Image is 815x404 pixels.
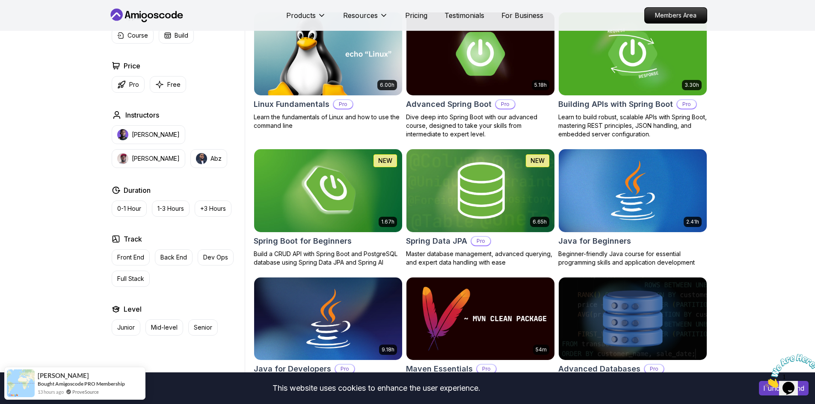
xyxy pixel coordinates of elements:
p: Course [127,31,148,40]
p: +3 Hours [200,204,226,213]
h2: Building APIs with Spring Boot [558,98,673,110]
p: Abz [210,154,222,163]
p: Pro [477,365,496,373]
h2: Maven Essentials [406,363,473,375]
a: Spring Data JPA card6.65hNEWSpring Data JPAProMaster database management, advanced querying, and ... [406,149,555,267]
span: Bought [38,380,54,387]
p: Testimonials [445,10,484,21]
p: 0-1 Hour [117,204,141,213]
img: Linux Fundamentals card [254,12,402,95]
h2: Advanced Databases [558,363,640,375]
p: 6.65h [533,218,547,225]
h2: Spring Data JPA [406,235,467,247]
img: provesource social proof notification image [7,369,35,397]
p: Senior [194,323,212,332]
span: 13 hours ago [38,388,64,395]
p: Mid-level [151,323,178,332]
img: Building APIs with Spring Boot card [559,12,707,95]
button: Products [286,10,326,27]
button: Front End [112,249,150,265]
p: Front End [117,253,144,262]
a: Amigoscode PRO Membership [55,380,125,387]
p: Pro [645,365,664,373]
p: Master database management, advanced querying, and expert data handling with ease [406,250,555,267]
img: Spring Data JPA card [406,149,554,232]
button: instructor img[PERSON_NAME] [112,125,185,144]
img: Advanced Databases card [559,277,707,360]
button: 1-3 Hours [152,201,190,217]
p: NEW [530,156,545,165]
a: Pricing [405,10,427,21]
img: Java for Developers card [254,277,402,360]
button: Back End [155,249,193,265]
a: Java for Beginners card2.41hJava for BeginnersBeginner-friendly Java course for essential program... [558,149,707,267]
a: ProveSource [72,388,99,395]
p: Junior [117,323,135,332]
img: Java for Beginners card [559,149,707,232]
a: Linux Fundamentals card6.00hLinux FundamentalsProLearn the fundamentals of Linux and how to use t... [254,12,403,130]
p: 6.00h [380,82,394,88]
button: Pro [112,76,145,93]
a: Members Area [644,7,707,24]
img: Spring Boot for Beginners card [254,149,402,232]
p: 54m [536,346,547,353]
button: instructor imgAbz [190,149,227,168]
button: Build [159,27,194,44]
h2: Duration [124,185,151,195]
h2: Track [124,234,142,244]
button: Junior [112,319,140,336]
img: instructor img [117,129,128,140]
p: Dev Ops [203,253,228,262]
h2: Spring Boot for Beginners [254,235,352,247]
p: Learn the fundamentals of Linux and how to use the command line [254,113,403,130]
a: Advanced Spring Boot card5.18hAdvanced Spring BootProDive deep into Spring Boot with our advanced... [406,12,555,139]
p: Build a CRUD API with Spring Boot and PostgreSQL database using Spring Data JPA and Spring AI [254,250,403,267]
p: Pro [334,100,353,109]
p: [PERSON_NAME] [132,154,180,163]
span: 1 [3,3,7,11]
p: Pro [677,100,696,109]
p: Pro [471,237,490,245]
p: Products [286,10,316,21]
button: Dev Ops [198,249,234,265]
button: Free [150,76,186,93]
button: 0-1 Hour [112,201,147,217]
p: 2.41h [686,218,699,225]
a: Java for Developers card9.18hJava for DevelopersProLearn advanced Java concepts to build scalable... [254,277,403,395]
div: This website uses cookies to enhance the user experience. [6,379,746,398]
a: Maven Essentials card54mMaven EssentialsProLearn how to use Maven to build and manage your Java p... [406,277,555,395]
p: 9.18h [382,346,394,353]
p: [PERSON_NAME] [132,130,180,139]
h2: Level [124,304,142,314]
p: 3.30h [685,82,699,88]
h2: Price [124,61,140,71]
button: Course [112,27,154,44]
a: Spring Boot for Beginners card1.67hNEWSpring Boot for BeginnersBuild a CRUD API with Spring Boot ... [254,149,403,267]
img: Chat attention grabber [3,3,56,37]
p: Resources [343,10,378,21]
button: Resources [343,10,388,27]
h2: Advanced Spring Boot [406,98,492,110]
p: 1.67h [381,218,394,225]
p: Free [167,80,181,89]
img: Maven Essentials card [406,277,554,360]
iframe: chat widget [762,351,815,391]
button: instructor img[PERSON_NAME] [112,149,185,168]
a: Building APIs with Spring Boot card3.30hBuilding APIs with Spring BootProLearn to build robust, s... [558,12,707,139]
p: Pro [496,100,515,109]
p: 5.18h [534,82,547,88]
p: Back End [160,253,187,262]
a: For Business [501,10,543,21]
p: Beginner-friendly Java course for essential programming skills and application development [558,250,707,267]
h2: Java for Beginners [558,235,631,247]
p: Pro [335,365,354,373]
button: Senior [188,319,218,336]
h2: Linux Fundamentals [254,98,329,110]
p: Pro [129,80,139,89]
button: Accept cookies [759,381,809,395]
p: Learn to build robust, scalable APIs with Spring Boot, mastering REST principles, JSON handling, ... [558,113,707,139]
h2: Java for Developers [254,363,331,375]
img: Advanced Spring Boot card [406,12,554,95]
